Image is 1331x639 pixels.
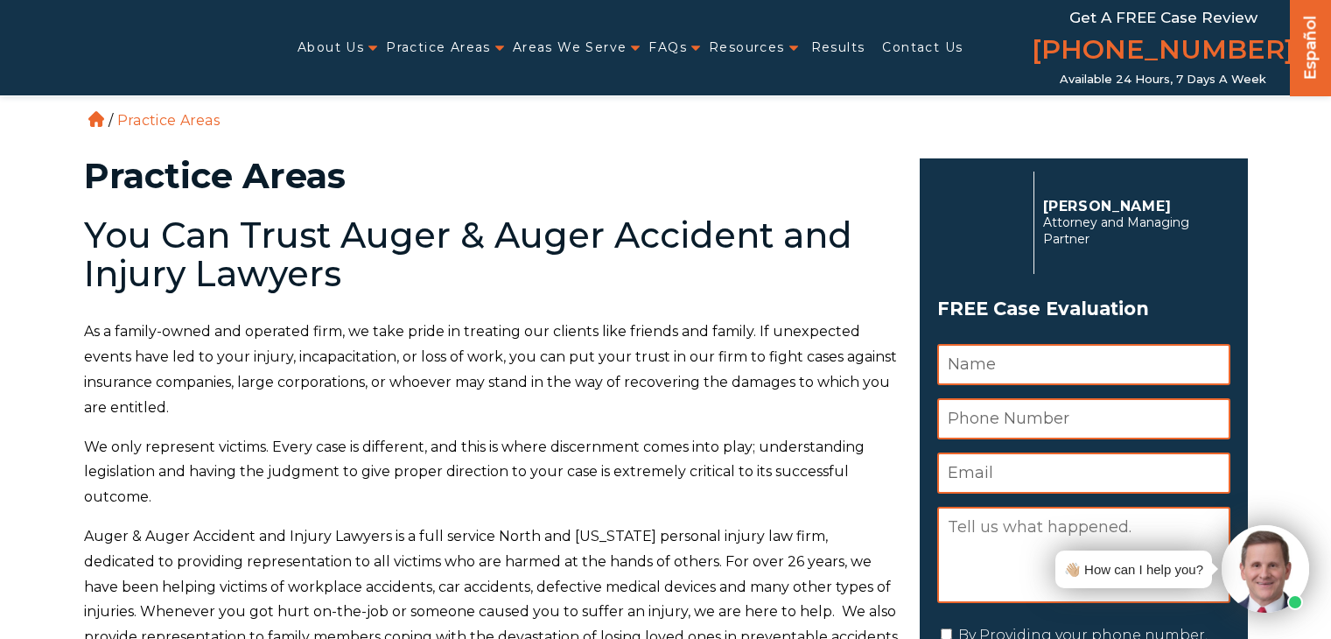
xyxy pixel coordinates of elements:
input: Email [937,453,1230,494]
input: Phone Number [937,398,1230,439]
img: Auger & Auger Accident and Injury Lawyers Logo [11,31,229,64]
span: Available 24 Hours, 7 Days a Week [1060,73,1266,87]
img: Herbert Auger [937,179,1025,266]
a: Home [88,111,104,127]
span: Get a FREE Case Review [1069,9,1257,26]
div: 👋🏼 How can I help you? [1064,558,1203,581]
span: Attorney and Managing Partner [1043,214,1221,248]
span: As a family-owned and operated firm, we take pride in treating our clients like friends and famil... [84,323,897,415]
a: [PHONE_NUMBER] [1032,31,1294,73]
a: Practice Areas [386,30,491,66]
img: Intaker widget Avatar [1222,525,1309,613]
a: Contact Us [882,30,963,66]
input: Name [937,344,1230,385]
a: Resources [709,30,785,66]
p: [PERSON_NAME] [1043,198,1221,214]
a: Results [811,30,865,66]
a: About Us [298,30,364,66]
h2: You Can Trust Auger & Auger Accident and Injury Lawyers [84,216,899,293]
span: We only represent victims. Every case is different, and this is where discernment comes into play... [84,439,865,506]
li: Practice Areas [113,112,224,129]
a: FAQs [648,30,687,66]
a: Areas We Serve [513,30,627,66]
h1: Practice Areas [84,158,899,193]
h3: FREE Case Evaluation [937,292,1230,326]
